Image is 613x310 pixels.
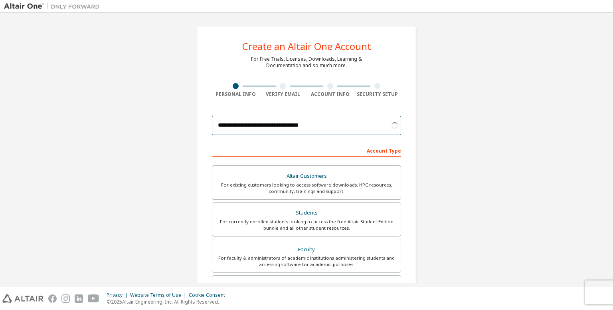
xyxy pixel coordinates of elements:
img: instagram.svg [61,294,70,303]
img: linkedin.svg [75,294,83,303]
div: Website Terms of Use [130,292,189,298]
div: Create an Altair One Account [242,42,371,51]
div: Cookie Consent [189,292,230,298]
div: For currently enrolled students looking to access the free Altair Student Edition bundle and all ... [217,219,396,231]
div: Students [217,207,396,219]
div: Account Type [212,144,401,157]
div: For faculty & administrators of academic institutions administering students and accessing softwa... [217,255,396,268]
p: © 2025 Altair Engineering, Inc. All Rights Reserved. [107,298,230,305]
div: Personal Info [212,91,259,97]
div: For Free Trials, Licenses, Downloads, Learning & Documentation and so much more. [251,56,362,69]
img: Altair One [4,2,104,10]
div: Security Setup [354,91,401,97]
img: altair_logo.svg [2,294,44,303]
div: For existing customers looking to access software downloads, HPC resources, community, trainings ... [217,182,396,195]
div: Faculty [217,244,396,255]
div: Everyone else [217,280,396,292]
div: Verify Email [259,91,307,97]
img: facebook.svg [48,294,57,303]
div: Privacy [107,292,130,298]
div: Account Info [306,91,354,97]
img: youtube.svg [88,294,99,303]
div: Altair Customers [217,171,396,182]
